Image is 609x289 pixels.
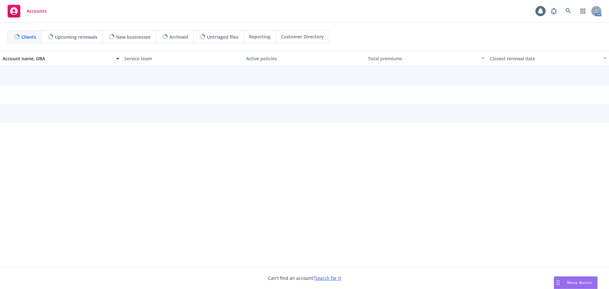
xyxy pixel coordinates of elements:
button: Service team [122,51,244,66]
span: New businesses [116,34,151,40]
button: Closest renewal date [487,51,609,66]
span: Reporting [249,33,271,40]
span: Can't find an account? [268,275,341,281]
a: Search [562,5,575,17]
a: Search for it [315,275,341,281]
div: Total premiums [368,55,478,62]
button: Active policies [244,51,365,66]
span: Customer Directory [281,33,324,40]
div: Account name, DBA [3,55,112,62]
div: Closest renewal date [490,55,599,62]
span: Untriaged files [207,34,239,40]
span: Accounts [27,9,47,14]
span: Nova Assist [567,280,592,285]
div: Service team [124,55,241,62]
a: Accounts [5,2,49,20]
button: Nova Assist [554,276,598,289]
div: Drag to move [554,277,562,289]
a: Report a Bug [547,5,560,17]
span: Upcoming renewals [55,34,97,40]
a: Switch app [577,5,589,17]
span: Archived [169,34,188,40]
span: Clients [21,34,36,40]
button: Total premiums [365,51,487,66]
div: Active policies [246,55,363,62]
